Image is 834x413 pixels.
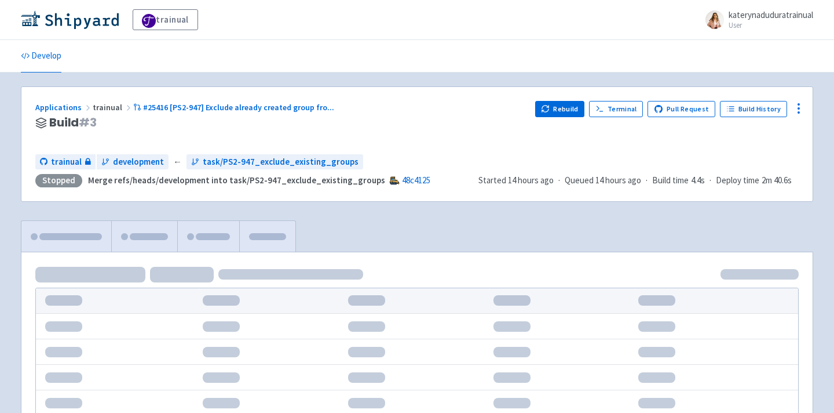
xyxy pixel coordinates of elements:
a: #25416 [PS2-947] Exclude already created group fro... [133,102,336,113]
span: katerynaduduratrainual [729,9,813,20]
a: katerynaduduratrainual User [698,10,813,29]
span: # 3 [79,114,97,131]
span: 2m 40.6s [762,174,792,187]
img: Shipyard logo [21,10,119,29]
span: trainual [51,155,82,169]
a: development [97,154,169,170]
span: development [113,155,164,169]
span: #25416 [PS2-947] Exclude already created group fro ... [143,102,334,113]
span: trainual [93,102,133,113]
a: Build History [720,101,787,117]
div: Stopped [35,174,82,187]
a: trainual [133,9,198,30]
strong: Merge refs/heads/development into task/PS2-947_exclude_existing_groups [88,175,385,186]
span: Started [478,175,554,186]
span: Queued [565,175,641,186]
a: Develop [21,40,61,73]
span: 4.4s [691,174,705,187]
span: task/PS2-947_exclude_existing_groups [203,155,359,169]
a: Terminal [589,101,643,117]
span: Deploy time [716,174,759,187]
span: Build time [652,174,689,187]
a: task/PS2-947_exclude_existing_groups [186,154,363,170]
a: Applications [35,102,93,113]
div: · · · [478,174,799,187]
a: 48c4125 [402,175,430,186]
a: Pull Request [648,101,715,117]
small: User [729,21,813,29]
span: Build [49,116,97,129]
time: 14 hours ago [508,175,554,186]
a: trainual [35,154,96,170]
span: ← [173,155,182,169]
button: Rebuild [535,101,585,117]
time: 14 hours ago [595,175,641,186]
